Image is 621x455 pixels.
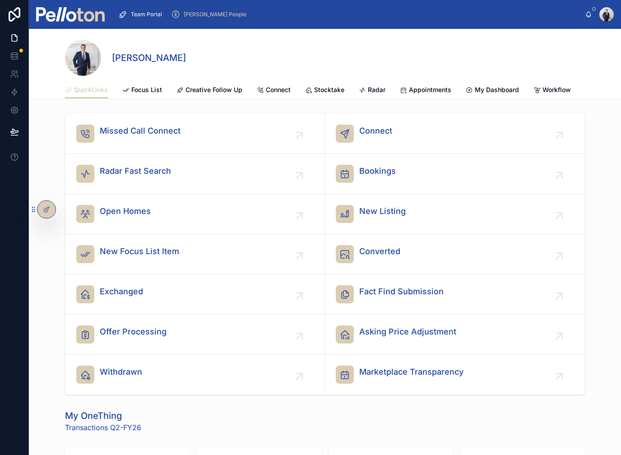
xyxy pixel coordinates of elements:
[100,325,167,338] span: Offer Processing
[122,82,162,100] a: Focus List
[65,355,325,395] a: Withdrawn
[359,125,392,137] span: Connect
[475,85,519,94] span: My Dashboard
[305,82,344,100] a: Stocktake
[65,274,325,315] a: Exchanged
[359,325,456,338] span: Asking Price Adjustment
[185,85,242,94] span: Creative Follow Up
[131,11,162,18] span: Team Portal
[325,355,584,395] a: Marketplace Transparency
[314,85,344,94] span: Stocktake
[400,82,451,100] a: Appointments
[74,85,108,94] span: QuickLinks
[65,194,325,234] a: Open Homes
[100,205,151,218] span: Open Homes
[325,154,584,194] a: Bookings
[542,85,571,94] span: Workflow
[359,165,396,177] span: Bookings
[266,85,291,94] span: Connect
[131,85,162,94] span: Focus List
[65,154,325,194] a: Radar Fast Search
[100,125,181,137] span: Missed Call Connect
[184,11,246,18] span: [PERSON_NAME] People
[100,366,142,378] span: Withdrawn
[168,6,253,23] a: [PERSON_NAME] People
[368,85,385,94] span: Radar
[36,7,105,22] img: App logo
[100,285,143,298] span: Exchanged
[100,245,179,258] span: New Focus List Item
[409,85,451,94] span: Appointments
[65,234,325,274] a: New Focus List Item
[466,82,519,100] a: My Dashboard
[325,234,584,274] a: Converted
[176,82,242,100] a: Creative Follow Up
[359,205,406,218] span: New Listing
[325,274,584,315] a: Fact Find Submission
[533,82,571,100] a: Workflow
[257,82,291,100] a: Connect
[359,82,385,100] a: Radar
[112,51,186,64] h1: [PERSON_NAME]
[116,6,168,23] a: Team Portal
[65,114,325,154] a: Missed Call Connect
[325,194,584,234] a: New Listing
[100,165,171,177] span: Radar Fast Search
[65,409,141,422] h1: My OneThing
[359,245,400,258] span: Converted
[325,315,584,355] a: Asking Price Adjustment
[65,422,141,433] span: Transactions Q2-FY26
[65,315,325,355] a: Offer Processing
[112,5,585,24] div: scrollable content
[359,366,463,378] span: Marketplace Transparency
[359,285,444,298] span: Fact Find Submission
[325,114,584,154] a: Connect
[65,82,108,99] a: QuickLinks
